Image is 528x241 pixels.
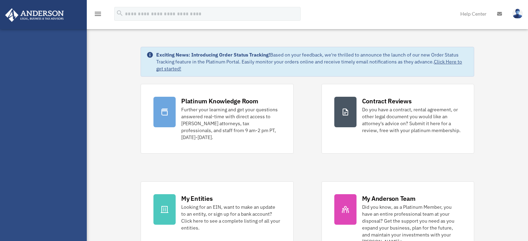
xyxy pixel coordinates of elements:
strong: Exciting News: Introducing Order Status Tracking! [156,52,270,58]
div: Based on your feedback, we're thrilled to announce the launch of our new Order Status Tracking fe... [156,51,468,72]
a: Platinum Knowledge Room Further your learning and get your questions answered real-time with dire... [141,84,293,154]
a: menu [94,12,102,18]
i: menu [94,10,102,18]
img: Anderson Advisors Platinum Portal [3,8,66,22]
i: search [116,9,124,17]
div: Do you have a contract, rental agreement, or other legal document you would like an attorney's ad... [362,106,461,134]
img: User Pic [512,9,523,19]
a: Click Here to get started! [156,59,462,72]
div: Further your learning and get your questions answered real-time with direct access to [PERSON_NAM... [181,106,280,141]
div: Platinum Knowledge Room [181,97,258,105]
div: My Anderson Team [362,194,416,203]
div: Looking for an EIN, want to make an update to an entity, or sign up for a bank account? Click her... [181,204,280,231]
div: Contract Reviews [362,97,412,105]
div: My Entities [181,194,212,203]
a: Contract Reviews Do you have a contract, rental agreement, or other legal document you would like... [321,84,474,154]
